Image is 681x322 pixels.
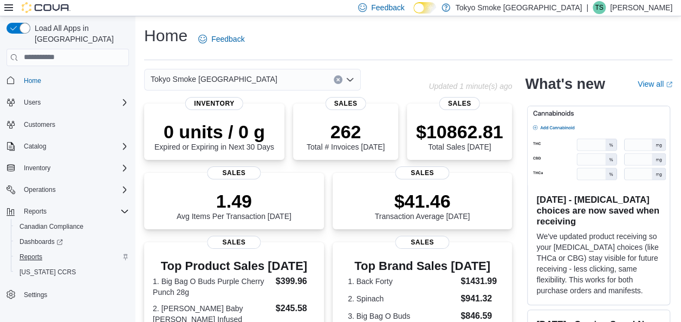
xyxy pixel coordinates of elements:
[348,276,456,287] dt: 1. Back Forty
[15,266,129,279] span: Washington CCRS
[15,250,47,263] a: Reports
[20,253,42,261] span: Reports
[15,235,129,248] span: Dashboards
[461,292,497,305] dd: $941.32
[20,140,50,153] button: Catalog
[144,25,187,47] h1: Home
[20,74,46,87] a: Home
[24,291,47,299] span: Settings
[348,311,456,321] dt: 3. Big Bag O Buds
[24,207,47,216] span: Reports
[24,76,41,85] span: Home
[416,121,503,143] p: $10862.81
[15,235,67,248] a: Dashboards
[348,293,456,304] dt: 2. Spinach
[413,2,436,14] input: Dark Mode
[20,118,60,131] a: Customers
[2,95,133,110] button: Users
[15,220,129,233] span: Canadian Compliance
[536,231,661,296] p: We've updated product receiving so your [MEDICAL_DATA] choices (like THCa or CBG) stay visible fo...
[20,162,129,175] span: Inventory
[276,302,315,315] dd: $245.58
[30,23,129,44] span: Load All Apps in [GEOGRAPHIC_DATA]
[20,162,55,175] button: Inventory
[638,80,672,88] a: View allExternal link
[154,121,274,151] div: Expired or Expiring in Next 30 Days
[151,73,277,86] span: Tokyo Smoke [GEOGRAPHIC_DATA]
[375,190,470,221] div: Transaction Average [DATE]
[307,121,385,151] div: Total # Invoices [DATE]
[20,183,129,196] span: Operations
[15,220,88,233] a: Canadian Compliance
[666,81,672,88] svg: External link
[307,121,385,143] p: 262
[610,1,672,14] p: [PERSON_NAME]
[154,121,274,143] p: 0 units / 0 g
[334,75,342,84] button: Clear input
[20,237,63,246] span: Dashboards
[20,205,129,218] span: Reports
[24,120,55,129] span: Customers
[20,96,45,109] button: Users
[346,75,354,84] button: Open list of options
[153,276,271,298] dt: 1. Big Bag O Buds Purple Cherry Punch 28g
[2,286,133,302] button: Settings
[20,222,83,231] span: Canadian Compliance
[15,250,129,263] span: Reports
[2,139,133,154] button: Catalog
[15,266,80,279] a: [US_STATE] CCRS
[211,34,244,44] span: Feedback
[276,275,315,288] dd: $399.96
[2,204,133,219] button: Reports
[185,97,243,110] span: Inventory
[2,182,133,197] button: Operations
[11,249,133,265] button: Reports
[536,194,661,227] h3: [DATE] - [MEDICAL_DATA] choices are now saved when receiving
[20,118,129,131] span: Customers
[20,288,51,301] a: Settings
[24,185,56,194] span: Operations
[525,75,605,93] h2: What's new
[24,142,46,151] span: Catalog
[207,236,261,249] span: Sales
[371,2,404,13] span: Feedback
[2,117,133,132] button: Customers
[375,190,470,212] p: $41.46
[429,82,512,91] p: Updated 1 minute(s) ago
[20,268,76,276] span: [US_STATE] CCRS
[20,74,129,87] span: Home
[2,160,133,176] button: Inventory
[24,98,41,107] span: Users
[153,260,315,273] h3: Top Product Sales [DATE]
[177,190,291,212] p: 1.49
[20,140,129,153] span: Catalog
[586,1,588,14] p: |
[416,121,503,151] div: Total Sales [DATE]
[439,97,480,110] span: Sales
[2,73,133,88] button: Home
[11,219,133,234] button: Canadian Compliance
[395,236,449,249] span: Sales
[595,1,603,14] span: TS
[11,265,133,280] button: [US_STATE] CCRS
[194,28,249,50] a: Feedback
[456,1,582,14] p: Tokyo Smoke [GEOGRAPHIC_DATA]
[395,166,449,179] span: Sales
[207,166,261,179] span: Sales
[593,1,606,14] div: Tariq Syed
[11,234,133,249] a: Dashboards
[461,275,497,288] dd: $1431.99
[20,287,129,301] span: Settings
[326,97,366,110] span: Sales
[177,190,291,221] div: Avg Items Per Transaction [DATE]
[20,205,51,218] button: Reports
[20,96,129,109] span: Users
[24,164,50,172] span: Inventory
[348,260,497,273] h3: Top Brand Sales [DATE]
[22,2,70,13] img: Cova
[20,183,60,196] button: Operations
